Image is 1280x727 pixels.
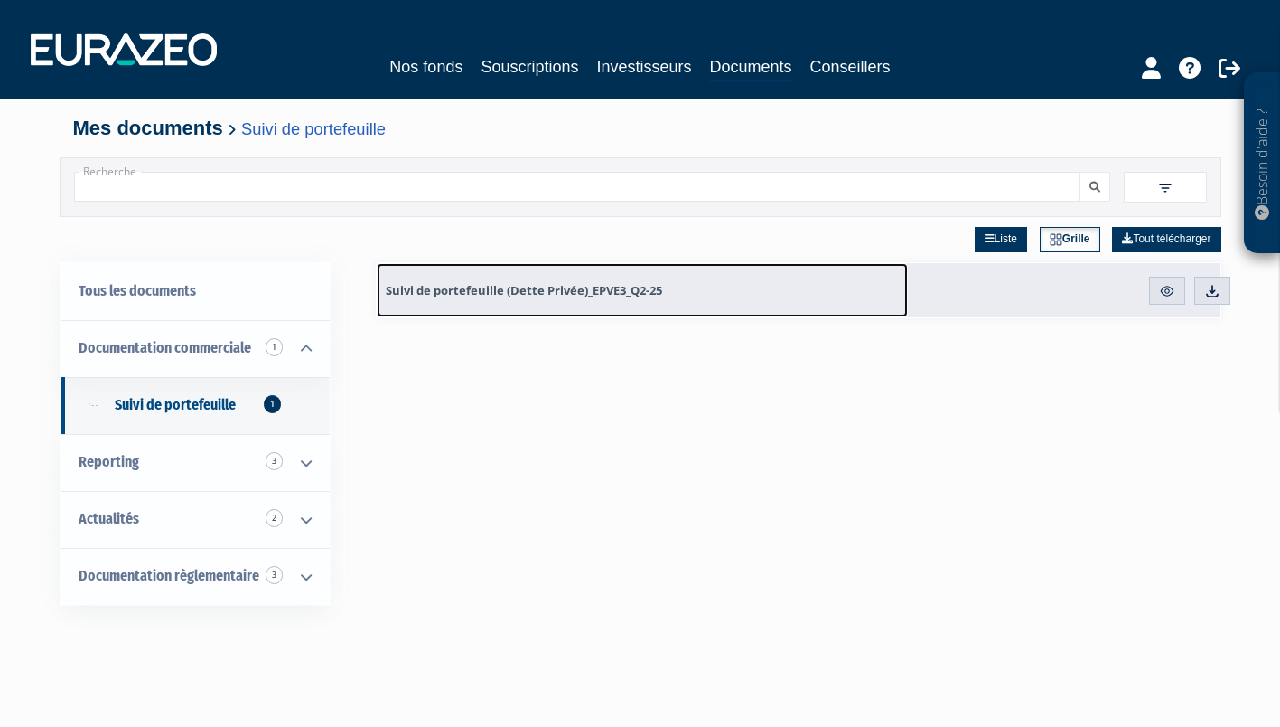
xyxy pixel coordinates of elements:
[266,566,283,584] span: 3
[596,54,691,80] a: Investisseurs
[1252,82,1273,245] p: Besoin d'aide ?
[264,395,281,413] span: 1
[1040,227,1100,252] a: Grille
[386,282,662,298] span: Suivi de portefeuille (Dette Privée)_EPVE3_Q2-25
[31,33,217,66] img: 1732889491-logotype_eurazeo_blanc_rvb.png
[266,338,283,356] span: 1
[389,54,462,80] a: Nos fonds
[481,54,578,80] a: Souscriptions
[975,227,1027,252] a: Liste
[73,118,1208,139] h4: Mes documents
[810,54,891,80] a: Conseillers
[266,452,283,470] span: 3
[1157,180,1173,196] img: filter.svg
[1112,227,1220,252] a: Tout télécharger
[61,491,330,548] a: Actualités 2
[61,377,330,434] a: Suivi de portefeuille1
[377,263,908,317] a: Suivi de portefeuille (Dette Privée)_EPVE3_Q2-25
[61,548,330,605] a: Documentation règlementaire 3
[79,453,139,470] span: Reporting
[79,567,259,584] span: Documentation règlementaire
[1159,283,1175,299] img: eye.svg
[1204,283,1220,299] img: download.svg
[115,396,236,413] span: Suivi de portefeuille
[61,263,330,320] a: Tous les documents
[710,54,792,82] a: Documents
[241,119,386,138] a: Suivi de portefeuille
[61,320,330,377] a: Documentation commerciale 1
[74,172,1080,202] input: Recherche
[61,434,330,491] a: Reporting 3
[1050,233,1062,246] img: grid.svg
[79,510,139,527] span: Actualités
[79,339,251,356] span: Documentation commerciale
[266,509,283,527] span: 2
